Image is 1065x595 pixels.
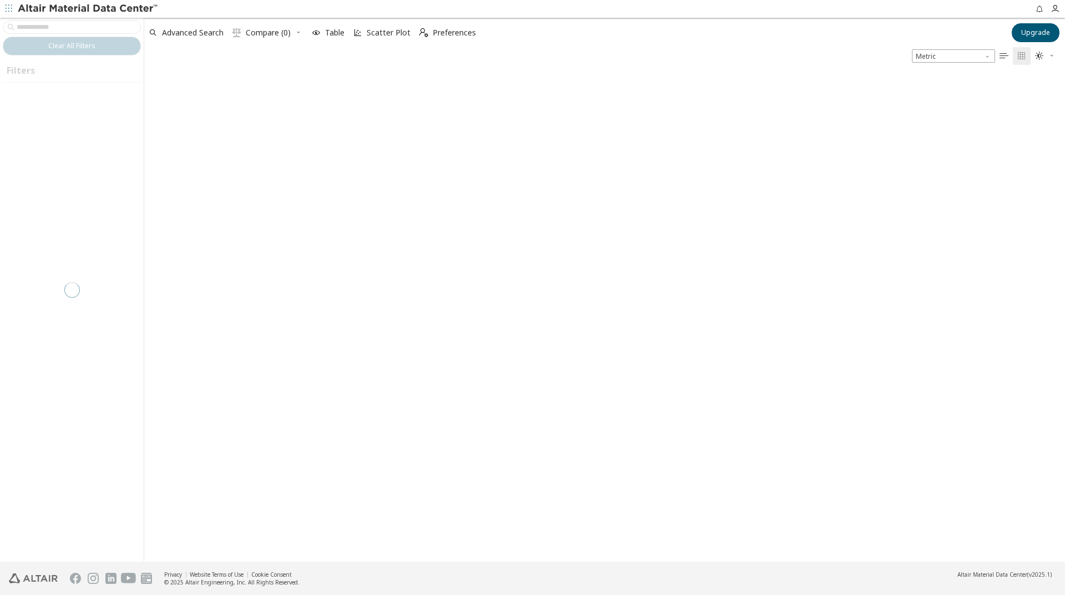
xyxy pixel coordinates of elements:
button: Upgrade [1012,23,1059,42]
span: Table [325,29,344,37]
div: © 2025 Altair Engineering, Inc. All Rights Reserved. [164,578,300,586]
i:  [1017,52,1026,60]
a: Privacy [164,571,182,578]
button: Tile View [1013,47,1031,65]
img: Altair Engineering [9,573,58,583]
a: Website Terms of Use [190,571,244,578]
button: Theme [1031,47,1059,65]
span: Scatter Plot [367,29,410,37]
i:  [1000,52,1008,60]
span: Compare (0) [246,29,291,37]
span: Metric [912,49,995,63]
i:  [419,28,428,37]
img: Altair Material Data Center [18,3,159,14]
i:  [1035,52,1044,60]
span: Preferences [433,29,476,37]
a: Cookie Consent [251,571,292,578]
div: (v2025.1) [957,571,1052,578]
span: Upgrade [1021,28,1050,37]
span: Advanced Search [162,29,224,37]
span: Altair Material Data Center [957,571,1027,578]
i:  [232,28,241,37]
button: Table View [995,47,1013,65]
div: Unit System [912,49,995,63]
